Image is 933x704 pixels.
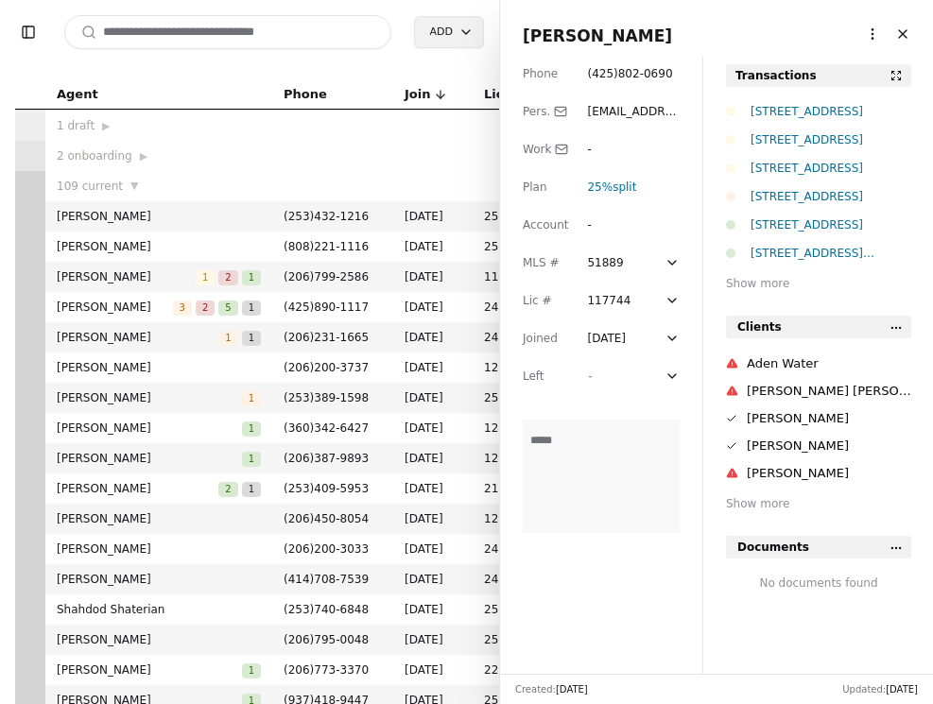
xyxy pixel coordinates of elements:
button: 1 [218,328,237,347]
span: [PERSON_NAME] [57,419,242,438]
span: 125423 [484,449,559,468]
span: 24015718 [484,298,559,317]
span: [DATE] [556,684,588,695]
button: 1 [242,328,261,347]
span: ( 206 ) 387 - 9893 [284,452,369,465]
span: [PERSON_NAME] [57,509,261,528]
span: [PERSON_NAME] [57,540,261,558]
span: [DATE] [405,328,461,347]
span: 22028329 [484,661,559,679]
span: 1 [242,421,261,437]
span: 3 [173,300,192,316]
span: 124617 [484,419,559,438]
span: ▼ [130,178,138,195]
div: Account [523,215,568,234]
div: Phone [523,64,568,83]
button: 3 [173,298,192,317]
span: ( 206 ) 200 - 3033 [284,542,369,556]
span: [DATE] [405,509,461,528]
span: 2 [218,270,237,285]
span: ( 414 ) 708 - 7539 [284,573,369,586]
span: 1 [242,663,261,678]
span: 109 current [57,177,123,196]
button: 1 [196,267,215,286]
span: [DATE] [405,388,461,407]
div: [STREET_ADDRESS] [751,187,911,206]
div: MLS # [523,253,568,272]
div: Plan [523,178,568,197]
span: ( 808 ) 221 - 1116 [284,240,369,253]
button: 1 [242,419,261,438]
span: [PERSON_NAME] [57,661,242,679]
button: 1 [242,267,261,286]
span: 25013532 [484,237,559,256]
span: 1 [242,270,261,285]
span: [PERSON_NAME] [57,237,261,256]
span: ( 206 ) 231 - 1665 [284,331,369,344]
button: 2 [196,298,215,317]
div: [PERSON_NAME] [PERSON_NAME] [747,381,911,401]
div: [STREET_ADDRESS] [751,130,911,149]
span: [PERSON_NAME] [57,298,173,317]
span: 1 [218,331,237,346]
span: ( 425 ) 890 - 1117 [284,300,369,314]
span: [DATE] [405,600,461,619]
span: [PERSON_NAME] [57,570,261,589]
div: [PERSON_NAME] [747,436,911,455]
div: [STREET_ADDRESS] [751,159,911,178]
span: [DATE] [405,358,461,377]
span: [DATE] [405,570,461,589]
span: 129206 [484,358,559,377]
div: Work [523,140,568,159]
button: Add [414,16,484,48]
span: 2 [218,482,237,497]
span: [DATE] [405,237,461,256]
div: - [587,140,621,159]
span: ( 206 ) 795 - 0048 [284,633,369,646]
button: 1 [242,388,261,407]
span: ▶ [102,118,110,135]
span: ( 425 ) 802 - 0690 [587,67,672,80]
span: [DATE] [886,684,918,695]
span: 121917 [484,509,559,528]
span: ( 253 ) 409 - 5953 [284,482,369,495]
button: 5 [218,298,237,317]
div: No documents found [726,574,911,592]
span: [DATE] [405,298,461,317]
span: ( 253 ) 389 - 1598 [284,391,369,404]
span: 25016599 [484,207,559,226]
span: Clients [737,318,782,336]
span: 1 [242,300,261,316]
div: Show more [726,274,911,293]
span: Documents [737,538,809,557]
span: 1 [242,391,261,406]
span: [PERSON_NAME] [57,267,196,286]
span: [DATE] [405,479,461,498]
div: Joined [523,329,568,348]
span: [PERSON_NAME] [57,449,242,468]
span: [DATE] [405,267,461,286]
span: 1 [242,452,261,467]
div: Show more [726,494,911,513]
div: - [587,215,621,234]
span: [EMAIL_ADDRESS][DOMAIN_NAME] [587,105,679,156]
span: Phone [284,84,327,105]
button: 2 [218,479,237,498]
div: 2 onboarding [57,146,261,165]
span: [DATE] [405,630,461,649]
button: 1 [242,298,261,317]
span: ( 206 ) 799 - 2586 [284,270,369,283]
span: ( 206 ) 773 - 3370 [284,663,369,677]
div: 1 draft [57,116,261,135]
span: 1 [242,331,261,346]
span: [PERSON_NAME] [57,630,261,649]
div: [PERSON_NAME] [747,408,911,428]
span: 5 [218,300,237,316]
span: 116871 [484,267,559,286]
span: [PERSON_NAME] [57,479,218,498]
span: 25006982 [484,630,559,649]
span: ( 253 ) 740 - 6848 [284,603,369,616]
span: [PERSON_NAME] [57,358,261,377]
span: [PERSON_NAME] [57,388,242,407]
span: Agent [57,84,98,105]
